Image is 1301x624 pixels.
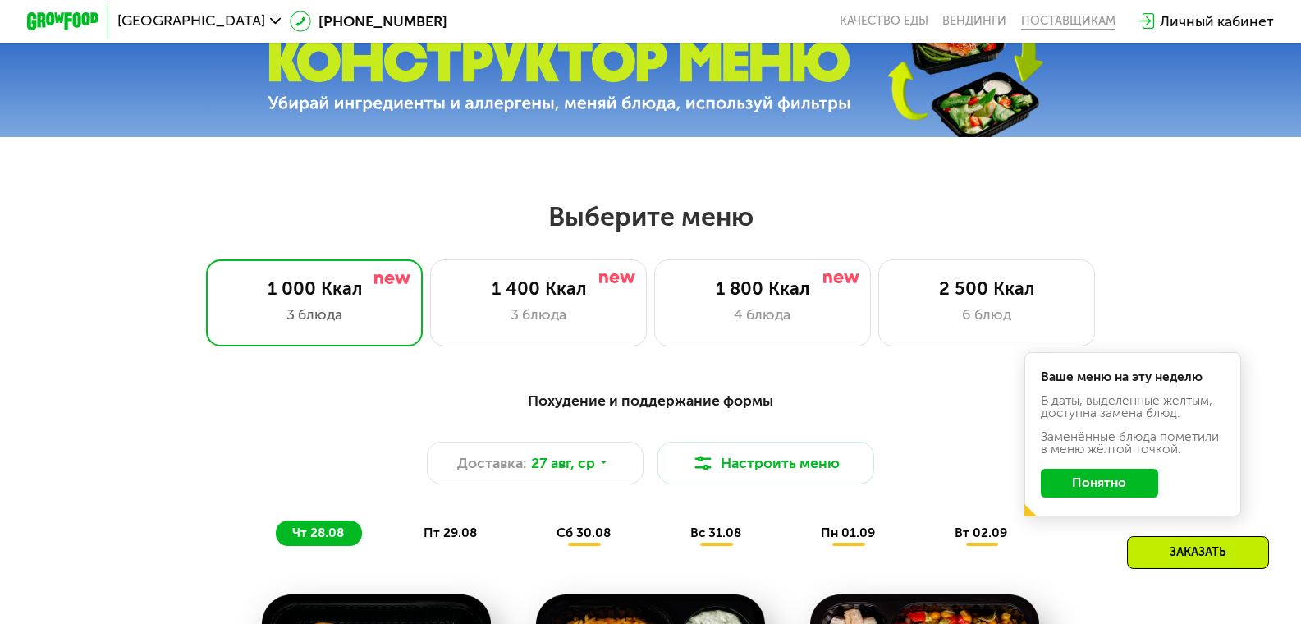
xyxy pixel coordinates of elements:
[942,14,1006,29] a: Вендинги
[1021,14,1115,29] div: поставщикам
[1127,536,1269,569] div: Заказать
[292,525,344,540] span: чт 28.08
[225,278,404,300] div: 1 000 Ккал
[117,14,265,29] span: [GEOGRAPHIC_DATA]
[116,390,1185,412] div: Похудение и поддержание формы
[457,452,527,474] span: Доставка:
[557,525,611,540] span: сб 30.08
[57,200,1243,233] h2: Выберите меню
[1041,395,1225,420] div: В даты, выделенные желтым, доступна замена блюд.
[840,14,928,29] a: Качество еды
[531,452,595,474] span: 27 авг, ср
[290,11,447,32] a: [PHONE_NUMBER]
[1041,371,1225,383] div: Ваше меню на эту неделю
[821,525,875,540] span: пн 01.09
[673,304,852,325] div: 4 блюда
[673,278,852,300] div: 1 800 Ккал
[449,278,628,300] div: 1 400 Ккал
[225,304,404,325] div: 3 блюда
[897,278,1076,300] div: 2 500 Ккал
[955,525,1007,540] span: вт 02.09
[657,442,874,485] button: Настроить меню
[424,525,477,540] span: пт 29.08
[1160,11,1274,32] div: Личный кабинет
[1041,431,1225,457] div: Заменённые блюда пометили в меню жёлтой точкой.
[449,304,628,325] div: 3 блюда
[897,304,1076,325] div: 6 блюд
[690,525,741,540] span: вс 31.08
[1041,469,1158,498] button: Понятно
